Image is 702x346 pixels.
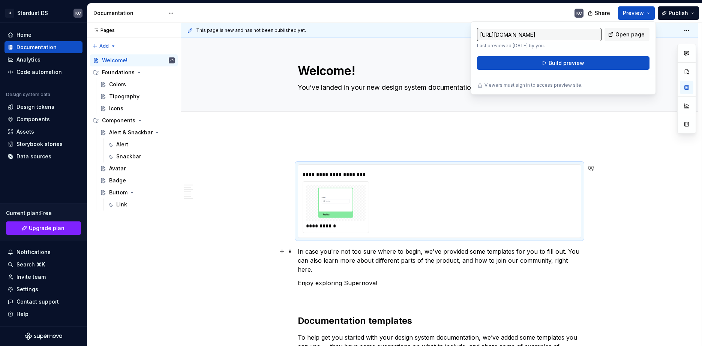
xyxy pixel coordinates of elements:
[29,224,64,232] span: Upgrade plan
[93,9,164,17] div: Documentation
[104,199,178,211] a: Link
[90,54,178,211] div: Page tree
[102,57,127,64] div: Welcome!
[4,113,82,125] a: Components
[623,9,644,17] span: Preview
[16,140,63,148] div: Storybook stories
[90,66,178,78] div: Foundations
[116,153,141,160] div: Snackbar
[90,41,118,51] button: Add
[4,54,82,66] a: Analytics
[16,248,51,256] div: Notifications
[6,221,81,235] a: Upgrade plan
[109,189,127,196] div: Buttom
[16,31,31,39] div: Home
[16,273,46,281] div: Invite team
[109,129,153,136] div: Alert & Snackbar
[595,9,610,17] span: Share
[298,247,581,274] p: In case you're not too sure where to begin, we've provided some templates for you to fill out. Yo...
[6,209,81,217] div: Current plan : Free
[4,259,82,271] button: Search ⌘K
[298,278,581,287] p: Enjoy exploring Supernova!
[102,117,135,124] div: Components
[615,31,645,38] span: Open page
[6,92,50,98] div: Design system data
[104,138,178,150] a: Alert
[97,175,178,187] a: Badge
[4,138,82,150] a: Storybook stories
[16,286,38,293] div: Settings
[104,150,178,162] a: Snackbar
[298,315,581,327] h2: Documentation templates
[658,6,699,20] button: Publish
[97,162,178,175] a: Avatar
[4,150,82,162] a: Data sources
[4,41,82,53] a: Documentation
[16,44,57,51] div: Documentation
[5,9,14,18] div: U
[16,128,34,135] div: Assets
[90,114,178,126] div: Components
[4,66,82,78] a: Code automation
[1,5,85,21] button: UStardust DSKC
[116,141,128,148] div: Alert
[116,201,127,208] div: Link
[16,116,50,123] div: Components
[16,310,28,318] div: Help
[97,78,178,90] a: Colors
[484,82,582,88] p: Viewers must sign in to access preview site.
[4,296,82,308] button: Contact support
[16,261,45,268] div: Search ⌘K
[97,126,178,138] a: Alert & Snackbar
[16,153,51,160] div: Data sources
[90,27,115,33] div: Pages
[102,69,135,76] div: Foundations
[296,62,580,80] textarea: Welcome!
[477,43,601,49] p: Last previewed [DATE] by you.
[109,81,126,88] div: Colors
[109,177,126,184] div: Badge
[90,54,178,66] a: Welcome!KC
[109,165,126,172] div: Avatar
[25,332,62,340] svg: Supernova Logo
[170,57,174,64] div: KC
[17,9,48,17] div: Stardust DS
[4,101,82,113] a: Design tokens
[669,9,688,17] span: Publish
[4,29,82,41] a: Home
[97,102,178,114] a: Icons
[75,10,81,16] div: KC
[4,283,82,295] a: Settings
[604,28,649,41] a: Open page
[196,27,306,33] span: This page is new and has not been published yet.
[4,126,82,138] a: Assets
[109,105,123,112] div: Icons
[477,56,649,70] button: Build preview
[618,6,655,20] button: Preview
[109,93,139,100] div: Tipography
[296,81,580,93] textarea: You’ve landed in your new design system documentation.
[97,90,178,102] a: Tipography
[99,43,109,49] span: Add
[4,246,82,258] button: Notifications
[16,103,54,111] div: Design tokens
[16,298,59,305] div: Contact support
[16,68,62,76] div: Code automation
[16,56,40,63] div: Analytics
[97,187,178,199] a: Buttom
[4,271,82,283] a: Invite team
[576,10,582,16] div: KC
[4,308,82,320] button: Help
[584,6,615,20] button: Share
[549,59,584,67] span: Build preview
